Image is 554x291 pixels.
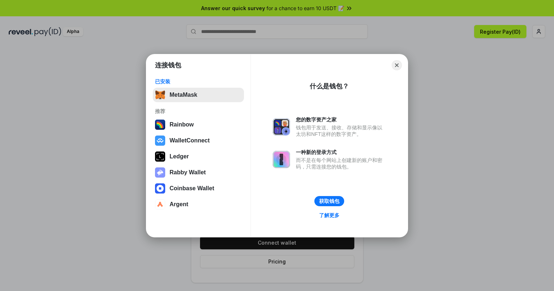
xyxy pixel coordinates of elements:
div: 钱包用于发送、接收、存储和显示像以太坊和NFT这样的数字资产。 [296,124,386,137]
a: 了解更多 [315,211,344,220]
div: 了解更多 [319,212,339,219]
img: svg+xml,%3Csvg%20width%3D%2228%22%20height%3D%2228%22%20viewBox%3D%220%200%2028%2028%22%20fill%3D... [155,199,165,209]
img: svg+xml,%3Csvg%20xmlns%3D%22http%3A%2F%2Fwww.w3.org%2F2000%2Fsvg%22%20width%3D%2228%22%20height%3... [155,151,165,162]
img: svg+xml,%3Csvg%20width%3D%2228%22%20height%3D%2228%22%20viewBox%3D%220%200%2028%2028%22%20fill%3D... [155,183,165,194]
button: Ledger [153,149,244,164]
div: 推荐 [155,108,242,115]
img: svg+xml,%3Csvg%20width%3D%22120%22%20height%3D%22120%22%20viewBox%3D%220%200%20120%20120%22%20fil... [155,120,165,130]
div: Ledger [170,153,189,160]
button: Coinbase Wallet [153,181,244,196]
div: WalletConnect [170,137,210,144]
div: Rainbow [170,121,194,128]
img: svg+xml,%3Csvg%20xmlns%3D%22http%3A%2F%2Fwww.w3.org%2F2000%2Fsvg%22%20fill%3D%22none%22%20viewBox... [273,151,290,168]
div: 您的数字资产之家 [296,116,386,123]
div: 一种新的登录方式 [296,149,386,155]
button: WalletConnect [153,133,244,148]
h1: 连接钱包 [155,61,181,70]
button: 获取钱包 [314,196,344,206]
img: svg+xml,%3Csvg%20xmlns%3D%22http%3A%2F%2Fwww.w3.org%2F2000%2Fsvg%22%20fill%3D%22none%22%20viewBox... [155,167,165,178]
div: MetaMask [170,92,197,98]
div: Rabby Wallet [170,169,206,176]
button: MetaMask [153,88,244,102]
div: Argent [170,201,188,208]
div: 什么是钱包？ [310,82,349,91]
div: Coinbase Wallet [170,185,214,192]
div: 已安装 [155,78,242,85]
img: svg+xml,%3Csvg%20xmlns%3D%22http%3A%2F%2Fwww.w3.org%2F2000%2Fsvg%22%20fill%3D%22none%22%20viewBox... [273,118,290,136]
button: Close [392,60,402,70]
img: svg+xml,%3Csvg%20fill%3D%22none%22%20height%3D%2233%22%20viewBox%3D%220%200%2035%2033%22%20width%... [155,90,165,100]
button: Rabby Wallet [153,165,244,180]
div: 获取钱包 [319,198,339,204]
img: svg+xml,%3Csvg%20width%3D%2228%22%20height%3D%2228%22%20viewBox%3D%220%200%2028%2028%22%20fill%3D... [155,136,165,146]
div: 而不是在每个网站上创建新的账户和密码，只需连接您的钱包。 [296,157,386,170]
button: Rainbow [153,117,244,132]
button: Argent [153,197,244,212]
